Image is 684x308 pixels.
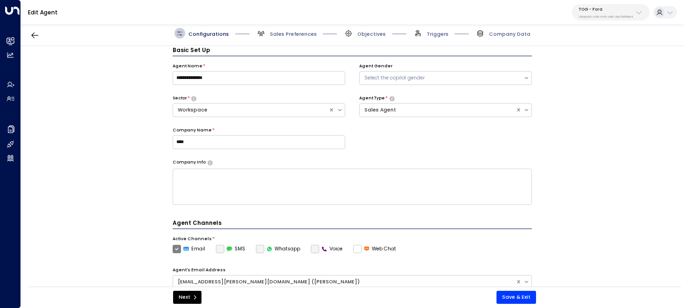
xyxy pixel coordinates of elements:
[173,291,201,304] button: Next
[579,15,633,19] p: 24bbb2f3-cf28-4415-a26f-20e170838bf4
[256,245,301,253] div: To activate this channel, please go to the Integrations page
[389,96,395,101] button: Select whether your copilot will handle inquiries directly from leads or from brokers representin...
[359,63,393,70] label: Agent Gender
[173,159,206,166] label: Company Info
[173,267,226,274] label: Agent's Email Address
[173,95,187,102] label: Sector
[173,219,532,229] h4: Agent Channels
[496,291,536,304] button: Save & Exit
[188,31,229,38] span: Configurations
[216,245,246,253] div: To activate this channel, please go to the Integrations page
[216,245,246,253] label: SMS
[173,245,206,253] label: Email
[311,245,343,253] label: Voice
[572,4,650,20] button: TOG - Fora24bbb2f3-cf28-4415-a26f-20e170838bf4
[357,31,386,38] span: Objectives
[28,8,58,16] a: Edit Agent
[359,95,385,102] label: Agent Type
[353,245,396,253] label: Web Chat
[208,160,213,165] button: Provide a brief overview of your company, including your industry, products or services, and any ...
[364,106,511,114] div: Sales Agent
[173,236,212,242] label: Active Channels
[270,31,317,38] span: Sales Preferences
[173,127,212,134] label: Company Name
[173,46,532,56] h3: Basic Set Up
[489,31,530,38] span: Company Data
[364,74,519,82] div: Select the copilot gender
[427,31,449,38] span: Triggers
[311,245,343,253] div: To activate this channel, please go to the Integrations page
[256,245,301,253] label: Whatsapp
[579,7,633,12] p: TOG - Fora
[178,278,511,286] div: [EMAIL_ADDRESS][PERSON_NAME][DOMAIN_NAME] ([PERSON_NAME])
[178,106,324,114] div: Workspace
[191,96,196,101] button: Select whether your copilot will handle inquiries directly from leads or from brokers representin...
[173,63,202,70] label: Agent Name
